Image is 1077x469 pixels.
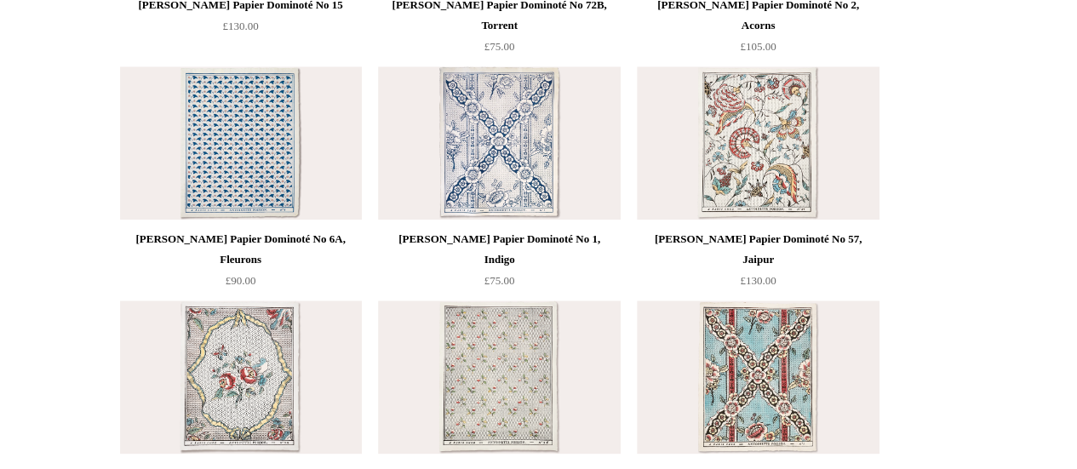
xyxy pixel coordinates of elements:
span: £130.00 [222,20,258,32]
span: £75.00 [484,274,515,287]
span: £130.00 [740,274,776,287]
span: £90.00 [226,274,256,287]
img: Antoinette Poisson Papier Dominoté No 6A, Fleurons [120,66,362,220]
span: £75.00 [484,40,515,53]
img: Antoinette Poisson Papier Dominoté No 57, Jaipur [637,66,879,220]
img: Antoinette Poisson Papier Dominoté No 54, Ribbons [120,300,362,454]
div: [PERSON_NAME] Papier Dominoté No 1, Indigo [382,229,616,270]
a: Antoinette Poisson Papier Dominoté No 6A, Fleurons Antoinette Poisson Papier Dominoté No 6A, Fleu... [120,66,362,220]
a: Antoinette Poisson Papier Dominoté No 1, Indigo Antoinette Poisson Papier Dominoté No 1, Indigo [378,66,620,220]
img: Antoinette Poisson Papier Dominoté No 1, Indigo [378,66,620,220]
a: [PERSON_NAME] Papier Dominoté No 57, Jaipur £130.00 [637,229,879,299]
a: Antoinette Poisson Papier Dominoté No 54, Ribbons Antoinette Poisson Papier Dominoté No 54, Ribbons [120,300,362,454]
a: Antoinette Poisson Papier Dominoté No 57, Jaipur Antoinette Poisson Papier Dominoté No 57, Jaipur [637,66,879,220]
div: [PERSON_NAME] Papier Dominoté No 6A, Fleurons [124,229,358,270]
a: Antoinette Poisson Papier Dominoté No 56, Berries Antoinette Poisson Papier Dominoté No 56, Berries [378,300,620,454]
a: [PERSON_NAME] Papier Dominoté No 6A, Fleurons £90.00 [120,229,362,299]
span: £105.00 [740,40,776,53]
div: [PERSON_NAME] Papier Dominoté No 57, Jaipur [641,229,874,270]
img: Antoinette Poisson Papier Dominoté No 56, Berries [378,300,620,454]
a: Antoinette Poisson Papier Dominoté No 1, Blue Antoinette Poisson Papier Dominoté No 1, Blue [637,300,879,454]
a: [PERSON_NAME] Papier Dominoté No 1, Indigo £75.00 [378,229,620,299]
img: Antoinette Poisson Papier Dominoté No 1, Blue [637,300,879,454]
